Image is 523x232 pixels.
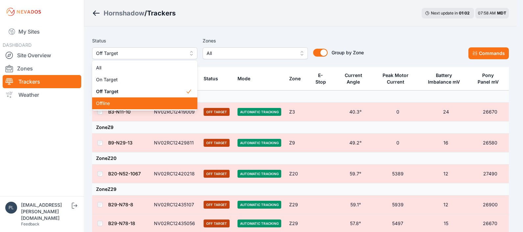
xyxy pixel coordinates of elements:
span: On Target [96,76,186,83]
span: All [96,64,186,71]
span: Off Target [96,49,184,57]
span: Offline [96,100,186,107]
span: Off Target [96,88,186,95]
button: Off Target [92,47,197,59]
div: Off Target [92,61,197,111]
